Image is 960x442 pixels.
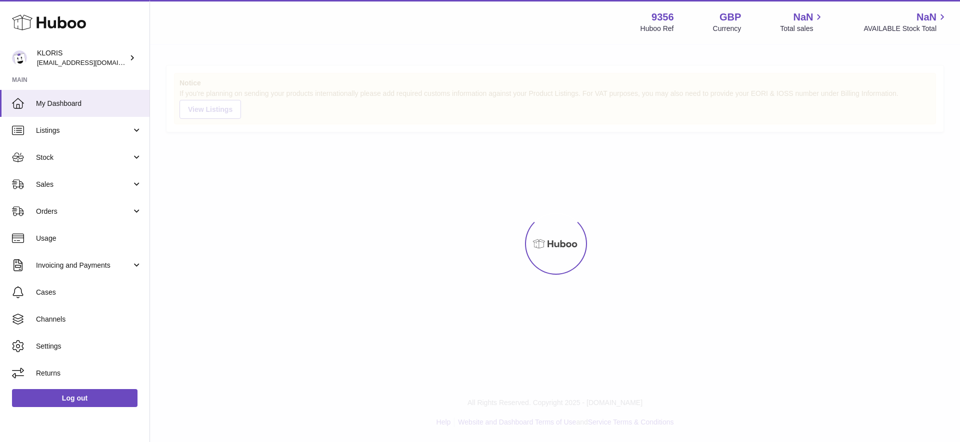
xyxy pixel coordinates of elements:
[916,10,936,24] span: NaN
[36,99,142,108] span: My Dashboard
[36,207,131,216] span: Orders
[863,10,948,33] a: NaN AVAILABLE Stock Total
[713,24,741,33] div: Currency
[640,24,674,33] div: Huboo Ref
[12,389,137,407] a: Log out
[719,10,741,24] strong: GBP
[37,58,147,66] span: [EMAIL_ADDRESS][DOMAIN_NAME]
[36,342,142,351] span: Settings
[793,10,813,24] span: NaN
[36,288,142,297] span: Cases
[780,10,824,33] a: NaN Total sales
[37,48,127,67] div: KLORIS
[36,315,142,324] span: Channels
[36,180,131,189] span: Sales
[36,369,142,378] span: Returns
[12,50,27,65] img: huboo@kloriscbd.com
[36,234,142,243] span: Usage
[863,24,948,33] span: AVAILABLE Stock Total
[36,126,131,135] span: Listings
[36,261,131,270] span: Invoicing and Payments
[780,24,824,33] span: Total sales
[651,10,674,24] strong: 9356
[36,153,131,162] span: Stock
